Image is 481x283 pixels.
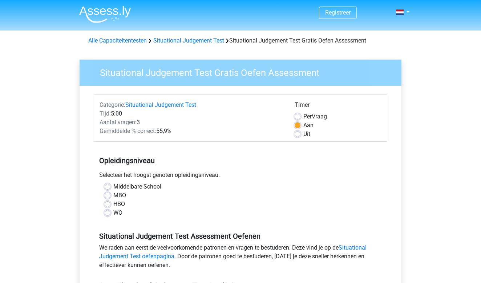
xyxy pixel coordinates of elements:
span: Per [303,113,312,120]
div: 55,9% [94,127,289,136]
label: Middelbare School [113,182,161,191]
div: 5:00 [94,109,289,118]
img: Assessly [79,6,131,23]
a: Alle Capaciteitentesten [88,37,147,44]
span: Aantal vragen: [100,119,137,126]
h5: Opleidingsniveau [99,153,382,168]
span: Categorie: [100,101,125,108]
div: 3 [94,118,289,127]
a: Situational Judgement Test [153,37,224,44]
label: MBO [113,191,126,200]
h5: Situational Judgement Test Assessment Oefenen [99,232,382,240]
label: Vraag [303,112,327,121]
span: Gemiddelde % correct: [100,128,156,134]
label: Aan [303,121,314,130]
label: WO [113,209,122,217]
div: We raden aan eerst de veelvoorkomende patronen en vragen te bestuderen. Deze vind je op de . Door... [94,243,387,272]
div: Selecteer het hoogst genoten opleidingsniveau. [94,171,387,182]
a: Situational Judgement Test [125,101,196,108]
div: Timer [295,101,381,112]
span: Tijd: [100,110,111,117]
label: Uit [303,130,310,138]
label: HBO [113,200,125,209]
a: Registreer [325,9,351,16]
div: Situational Judgement Test Gratis Oefen Assessment [85,36,396,45]
h3: Situational Judgement Test Gratis Oefen Assessment [91,64,396,78]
